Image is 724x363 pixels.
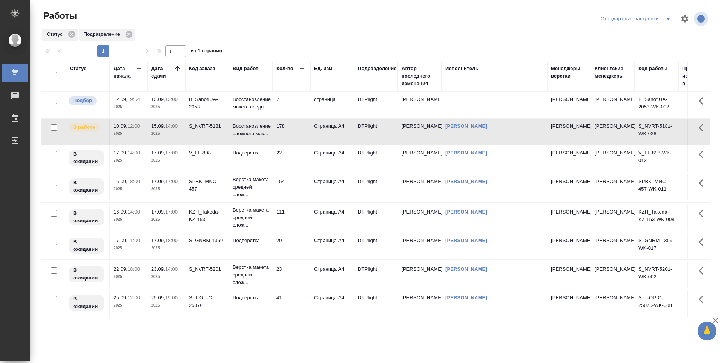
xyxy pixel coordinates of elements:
p: 23.09, [151,266,165,272]
p: 2025 [151,273,181,281]
p: 18:00 [165,238,178,243]
td: 178 [273,119,310,145]
td: [PERSON_NAME] [398,145,442,172]
p: 25.09, [151,295,165,300]
td: [PERSON_NAME] [398,290,442,317]
div: Исполнитель назначен, приступать к работе пока рано [68,265,105,283]
td: [PERSON_NAME] [591,174,635,200]
p: Подразделение [84,31,123,38]
td: KZH_Takeda-KZ-153-WK-008 [635,204,678,231]
p: 17.09, [151,178,165,184]
span: 🙏 [701,323,713,339]
p: Подверстка [233,149,269,157]
p: 2025 [151,185,181,193]
p: Подбор [73,97,92,104]
div: Исполнитель назначен, приступать к работе пока рано [68,149,105,167]
td: DTPlight [354,262,398,288]
p: Восстановление макета средн... [233,96,269,111]
td: DTPlight [354,290,398,317]
button: Здесь прячутся важные кнопки [694,119,712,137]
p: 25.09, [114,295,127,300]
div: Исполнитель назначен, приступать к работе пока рано [68,208,105,226]
a: [PERSON_NAME] [445,123,487,129]
p: 2025 [114,216,144,223]
p: [PERSON_NAME] [551,237,587,244]
span: Настроить таблицу [676,10,694,28]
p: 2025 [114,273,144,281]
p: [PERSON_NAME] [551,122,587,130]
p: 19:00 [165,295,178,300]
div: Менеджеры верстки [551,65,587,80]
p: Верстка макета средней слож... [233,264,269,286]
p: [PERSON_NAME] [551,178,587,185]
button: 🙏 [698,322,716,340]
td: DTPlight [354,119,398,145]
div: S_NVRT-5201 [189,265,225,273]
a: [PERSON_NAME] [445,238,487,243]
div: Исполнитель назначен, приступать к работе пока рано [68,178,105,195]
td: [PERSON_NAME] [591,145,635,172]
button: Здесь прячутся важные кнопки [694,290,712,308]
td: [PERSON_NAME] [398,92,442,118]
p: 2025 [114,130,144,137]
td: Страница А4 [310,204,354,231]
span: из 1 страниц [191,46,222,57]
td: DTPlight [354,92,398,118]
p: 2025 [151,130,181,137]
p: 22.09, [114,266,127,272]
div: Статус [42,29,78,41]
div: B_SanofiUA-2053 [189,96,225,111]
td: [PERSON_NAME] [591,119,635,145]
p: 17.09, [151,238,165,243]
td: страница [310,92,354,118]
p: 14:00 [165,266,178,272]
p: 2025 [114,185,144,193]
p: [PERSON_NAME] [551,149,587,157]
td: [PERSON_NAME] [398,262,442,288]
td: 23 [273,262,310,288]
p: 15.09, [151,123,165,129]
div: Дата сдачи [151,65,174,80]
p: [PERSON_NAME] [551,96,587,103]
p: 11:00 [127,238,140,243]
p: 2025 [151,103,181,111]
p: В ожидании [73,179,100,194]
p: В ожидании [73,150,100,165]
p: 17:00 [165,209,178,215]
div: SPBK_MNC-457 [189,178,225,193]
td: DTPlight [354,145,398,172]
a: [PERSON_NAME] [445,150,487,156]
p: [PERSON_NAME] [551,265,587,273]
div: split button [599,13,676,25]
td: [PERSON_NAME] [398,233,442,259]
a: [PERSON_NAME] [445,295,487,300]
div: S_NVRT-5181 [189,122,225,130]
p: В ожидании [73,295,100,310]
div: Вид работ [233,65,258,72]
p: Верстка макета средней слож... [233,206,269,229]
div: Дата начала [114,65,136,80]
div: Статус [70,65,87,72]
div: Подразделение [79,29,135,41]
p: Верстка макета средней слож... [233,176,269,198]
div: Ед. изм [314,65,333,72]
p: 2025 [114,302,144,309]
p: В ожидании [73,238,100,253]
p: В ожидании [73,267,100,282]
p: [PERSON_NAME] [551,294,587,302]
td: DTPlight [354,204,398,231]
td: [PERSON_NAME] [398,204,442,231]
p: 17:00 [165,178,178,184]
div: Можно подбирать исполнителей [68,96,105,106]
td: B_SanofiUA-2053-WK-002 [635,92,678,118]
p: 18:00 [127,178,140,184]
p: 17.09, [114,238,127,243]
td: Страница А4 [310,290,354,317]
p: 17.09, [151,209,165,215]
button: Здесь прячутся важные кнопки [694,145,712,163]
p: 13.09, [151,96,165,102]
p: 16.09, [114,178,127,184]
td: [PERSON_NAME] [398,174,442,200]
p: Подверстка [233,294,269,302]
p: 2025 [114,103,144,111]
